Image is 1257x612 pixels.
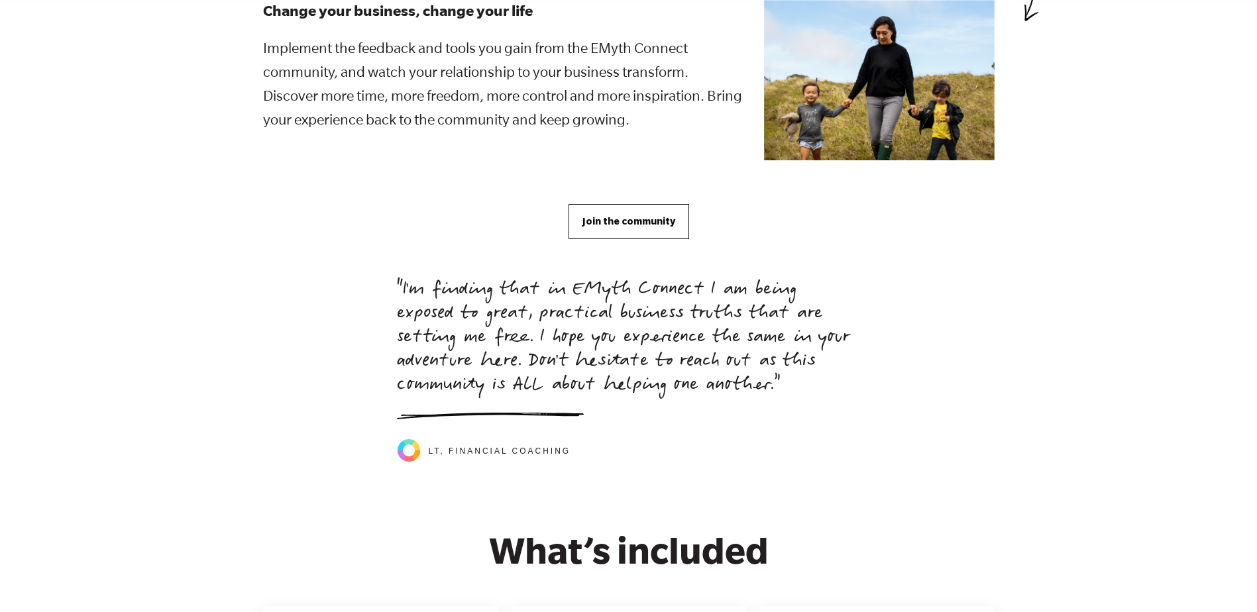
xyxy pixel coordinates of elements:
img: ses_full_rgb [397,439,421,462]
span: Join the community [582,214,675,229]
h2: What’s included [263,529,995,572]
p: Implement the feedback and tools you gain from the EMyth Connect community, and watch your relati... [263,36,744,131]
a: Join the community [569,204,689,238]
span: "I'm finding that in EMyth Connect I am being exposed to great, practical business truths that ar... [397,278,849,399]
iframe: Chat Widget [1191,548,1257,612]
span: LT, Financial Coaching [429,446,571,457]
